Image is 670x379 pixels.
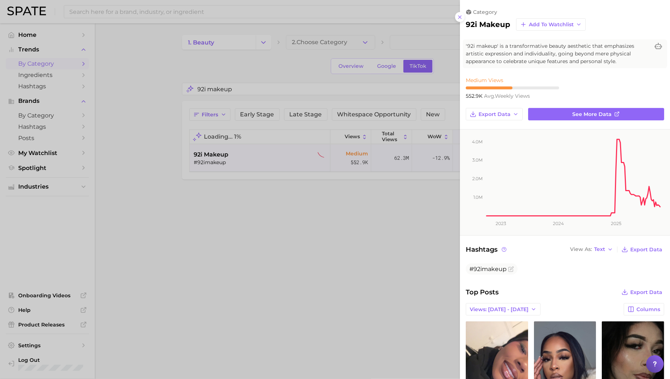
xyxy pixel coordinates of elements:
[466,42,650,65] span: '92i makeup' is a transformative beauty aesthetic that emphasizes artistic expression and individ...
[473,9,497,15] span: category
[630,247,662,253] span: Export Data
[528,108,664,120] a: See more data
[466,287,499,297] span: Top Posts
[636,306,660,313] span: Columns
[529,22,574,28] span: Add to Watchlist
[553,221,564,226] tspan: 2024
[594,247,605,251] span: Text
[624,303,664,316] button: Columns
[516,18,586,31] button: Add to Watchlist
[466,20,510,29] h2: 92i makeup
[573,111,612,117] span: See more data
[473,194,483,200] tspan: 1.0m
[472,158,483,163] tspan: 3.0m
[466,86,559,89] div: 5 / 10
[479,111,511,117] span: Export Data
[472,176,483,181] tspan: 2.0m
[466,77,559,84] div: Medium Views
[469,266,507,272] span: #92imakeup
[570,247,592,251] span: View As
[484,93,495,99] abbr: average
[472,139,483,144] tspan: 4.0m
[484,93,530,99] span: weekly views
[466,108,523,120] button: Export Data
[466,244,508,255] span: Hashtags
[466,303,541,316] button: Views: [DATE] - [DATE]
[620,244,664,255] button: Export Data
[611,221,622,226] tspan: 2025
[620,287,664,297] button: Export Data
[466,93,484,99] span: 552.9k
[508,266,514,272] button: Flag as miscategorized or irrelevant
[496,221,506,226] tspan: 2023
[568,245,615,254] button: View AsText
[630,289,662,295] span: Export Data
[470,306,528,313] span: Views: [DATE] - [DATE]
